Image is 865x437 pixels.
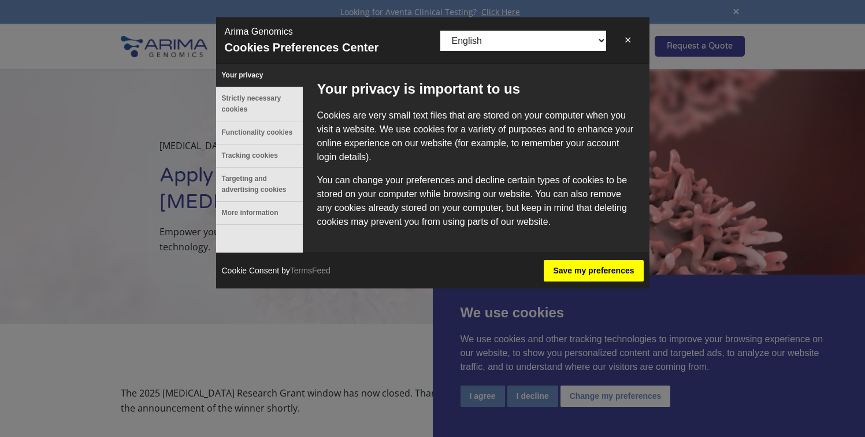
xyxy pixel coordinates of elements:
[216,253,336,288] div: Cookie Consent by
[615,29,641,52] button: ✕
[317,79,635,99] p: Your privacy is important to us
[216,168,303,201] button: Targeting and advertising cookies
[290,266,331,275] a: TermsFeed
[216,64,303,253] ul: Menu
[216,145,303,167] button: Tracking cookies
[317,109,635,164] p: Cookies are very small text files that are stored on your computer when you visit a website. We u...
[225,39,379,56] p: Cookies Preferences Center
[216,202,303,224] button: More information
[225,25,293,39] p: Arima Genomics
[544,260,643,282] button: Save my preferences
[216,121,303,144] button: Functionality cookies
[317,173,635,229] p: You can change your preferences and decline certain types of cookies to be stored on your compute...
[216,87,303,121] button: Strictly necessary cookies
[216,64,303,87] button: Your privacy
